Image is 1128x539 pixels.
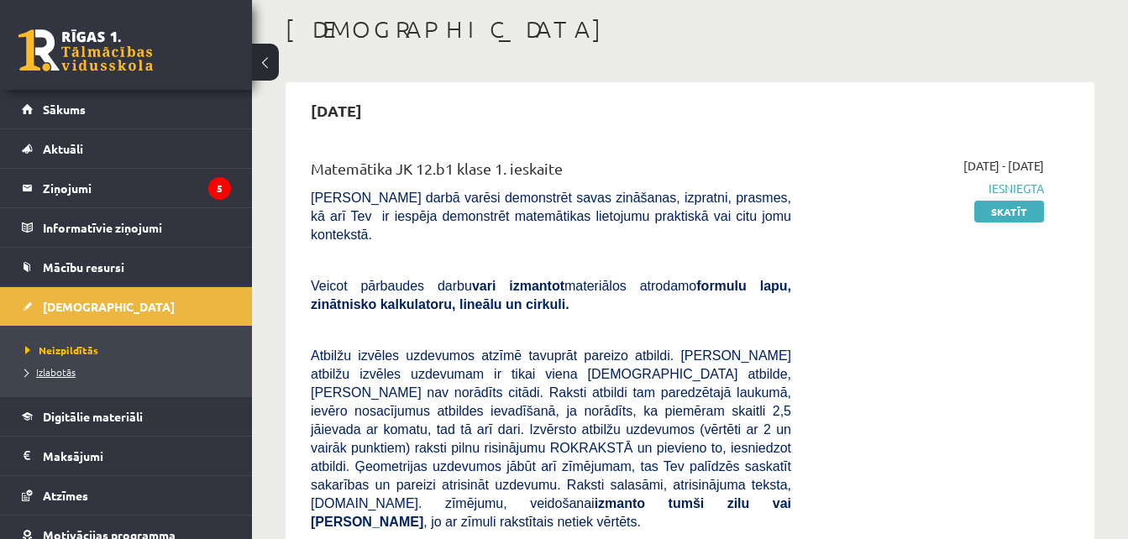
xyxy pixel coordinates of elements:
a: Digitālie materiāli [22,397,231,436]
a: Aktuāli [22,129,231,168]
b: vari izmantot [472,279,564,293]
legend: Maksājumi [43,437,231,475]
span: Veicot pārbaudes darbu materiālos atrodamo [311,279,791,311]
span: Atzīmes [43,488,88,503]
legend: Ziņojumi [43,169,231,207]
span: [PERSON_NAME] darbā varēsi demonstrēt savas zināšanas, izpratni, prasmes, kā arī Tev ir iespēja d... [311,191,791,242]
a: Izlabotās [25,364,235,379]
span: Atbilžu izvēles uzdevumos atzīmē tavuprāt pareizo atbildi. [PERSON_NAME] atbilžu izvēles uzdevuma... [311,348,791,529]
legend: Informatīvie ziņojumi [43,208,231,247]
a: Skatīt [974,201,1044,222]
b: formulu lapu, zinātnisko kalkulatoru, lineālu un cirkuli. [311,279,791,311]
a: [DEMOGRAPHIC_DATA] [22,287,231,326]
a: Maksājumi [22,437,231,475]
span: [DEMOGRAPHIC_DATA] [43,299,175,314]
a: Ziņojumi5 [22,169,231,207]
div: Matemātika JK 12.b1 klase 1. ieskaite [311,157,791,188]
span: Sākums [43,102,86,117]
span: Izlabotās [25,365,76,379]
a: Neizpildītās [25,343,235,358]
a: Sākums [22,90,231,128]
a: Rīgas 1. Tālmācības vidusskola [18,29,153,71]
a: Informatīvie ziņojumi [22,208,231,247]
h1: [DEMOGRAPHIC_DATA] [286,15,1094,44]
span: Aktuāli [43,141,83,156]
i: 5 [208,177,231,200]
span: Iesniegta [816,180,1044,197]
a: Atzīmes [22,476,231,515]
span: Neizpildītās [25,343,98,357]
span: Digitālie materiāli [43,409,143,424]
span: Mācību resursi [43,259,124,275]
b: izmanto [595,496,645,510]
span: [DATE] - [DATE] [963,157,1044,175]
h2: [DATE] [294,91,379,130]
a: Mācību resursi [22,248,231,286]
